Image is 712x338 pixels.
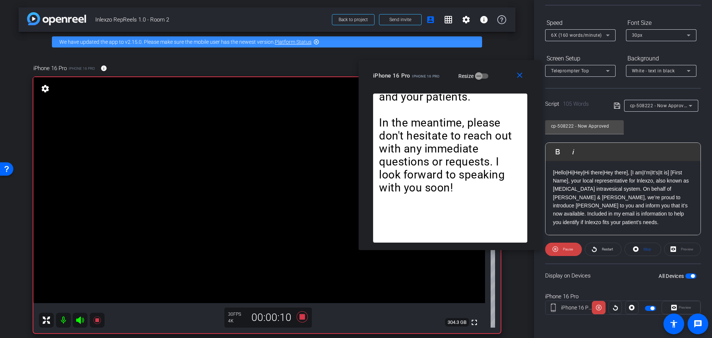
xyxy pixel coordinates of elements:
span: iPhone 16 Pro [69,66,95,71]
mat-icon: info [479,15,488,24]
label: Resize [458,72,475,80]
span: 30px [632,33,643,38]
div: We have updated the app to v2.15.0. Please make sure the mobile user has the newest version. [52,36,482,47]
span: Restart [602,247,613,251]
div: 00:00:10 [247,311,296,324]
div: iPhone 16 Pro [545,292,701,301]
img: app-logo [27,12,86,25]
div: Font Size [626,17,696,29]
div: iPhone 16 Pro [561,304,592,312]
label: All Devices [659,272,685,280]
mat-icon: close [515,71,524,80]
mat-icon: highlight_off [313,39,319,45]
span: iPhone 16 Pro [33,64,67,72]
div: 4K [228,318,247,324]
span: White - text in black [632,68,675,73]
button: Bold (Ctrl+B) [551,144,565,159]
span: 105 Words [563,101,589,107]
span: Inlexzo RepReels 1.0 - Room 2 [95,12,327,27]
span: 6X (160 words/minute) [551,33,602,38]
div: Background [626,52,696,65]
div: Screen Setup [545,52,616,65]
span: iPhone 16 Pro [412,74,439,78]
mat-icon: message [693,319,702,328]
mat-icon: accessibility [669,319,678,328]
div: 30 [228,311,247,317]
div: Speed [545,17,616,29]
span: FPS [233,312,241,317]
span: 304.3 GB [445,318,469,327]
p: In the meantime, please don't hesitate to reach out with any immediate questions or requests. I l... [379,116,521,194]
div: Display on Devices [545,263,701,288]
mat-icon: account_box [426,15,435,24]
span: Stop [643,247,651,251]
span: Pause [563,247,573,251]
mat-icon: info [100,65,107,72]
span: Teleprompter Top [551,68,589,73]
span: Back to project [339,17,368,22]
div: Script [545,100,603,108]
p: [Hello|Hi|Hey|Hi there|Hey there], [I am|I'm|It's|It is] [First Name], your local representative ... [553,168,693,227]
span: cp-508222 - Now Approved [630,102,689,108]
a: Platform Status [275,39,311,45]
input: Title [551,122,618,131]
mat-icon: settings [40,84,50,93]
mat-icon: grid_on [444,15,453,24]
mat-icon: fullscreen [470,318,479,327]
mat-icon: settings [462,15,471,24]
span: iPhone 16 Pro [373,72,410,79]
span: Send invite [389,17,411,23]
